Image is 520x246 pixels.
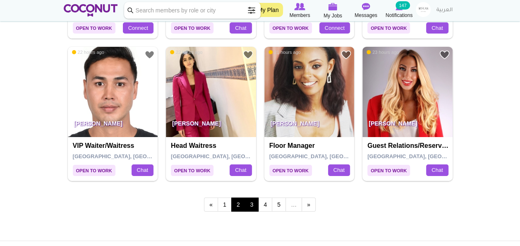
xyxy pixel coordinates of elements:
[171,22,213,34] span: Open to Work
[72,49,104,55] span: 22 hours ago
[269,153,387,159] span: [GEOGRAPHIC_DATA], [GEOGRAPHIC_DATA]
[132,164,153,176] a: Chat
[204,198,218,212] a: ‹ previous
[243,50,253,60] a: Add to Favourites
[231,198,245,212] span: 2
[367,153,485,159] span: [GEOGRAPHIC_DATA], [GEOGRAPHIC_DATA]
[254,3,283,17] a: My Plan
[218,198,232,212] a: 1
[302,198,316,212] a: next ›
[269,142,352,150] h4: Floor Manager
[73,165,115,176] span: Open to Work
[426,22,448,34] a: Chat
[269,165,312,176] span: Open to Work
[264,114,355,137] p: [PERSON_NAME]
[439,50,450,60] a: Add to Favourites
[283,2,316,19] a: Browse Members Members
[383,2,416,19] a: Notifications Notifications 147
[367,49,399,55] span: 23 hours ago
[73,22,115,34] span: Open to Work
[367,165,410,176] span: Open to Work
[432,2,457,19] a: العربية
[367,142,450,150] h4: Guest Relations/Reservation/ Social Media management
[123,22,153,34] a: Connect
[386,11,412,19] span: Notifications
[324,12,342,20] span: My Jobs
[269,22,312,34] span: Open to Work
[144,50,155,60] a: Add to Favourites
[272,198,286,212] a: 5
[73,153,191,159] span: [GEOGRAPHIC_DATA], [GEOGRAPHIC_DATA]
[328,164,350,176] a: Chat
[268,49,301,55] span: 21 hours ago
[68,114,158,137] p: [PERSON_NAME]
[395,1,410,10] small: 147
[316,2,350,20] a: My Jobs My Jobs
[171,153,289,159] span: [GEOGRAPHIC_DATA], [GEOGRAPHIC_DATA]
[124,2,261,19] input: Search members by role or city
[230,164,252,176] a: Chat
[230,22,252,34] a: Chat
[285,198,302,212] span: …
[258,198,272,212] a: 4
[350,2,383,19] a: Messages Messages
[362,3,370,10] img: Messages
[395,3,403,10] img: Notifications
[294,3,305,10] img: Browse Members
[171,165,213,176] span: Open to Work
[170,49,202,55] span: 22 hours ago
[289,11,310,19] span: Members
[64,4,118,17] img: Home
[166,114,256,137] p: [PERSON_NAME]
[328,3,338,10] img: My Jobs
[245,198,259,212] a: 3
[426,164,448,176] a: Chat
[341,50,351,60] a: Add to Favourites
[319,22,350,34] a: Connect
[73,142,155,150] h4: VIP Waiter/Waitress
[367,22,410,34] span: Open to Work
[355,11,377,19] span: Messages
[362,114,453,137] p: [PERSON_NAME]
[171,142,253,150] h4: Head Waitress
